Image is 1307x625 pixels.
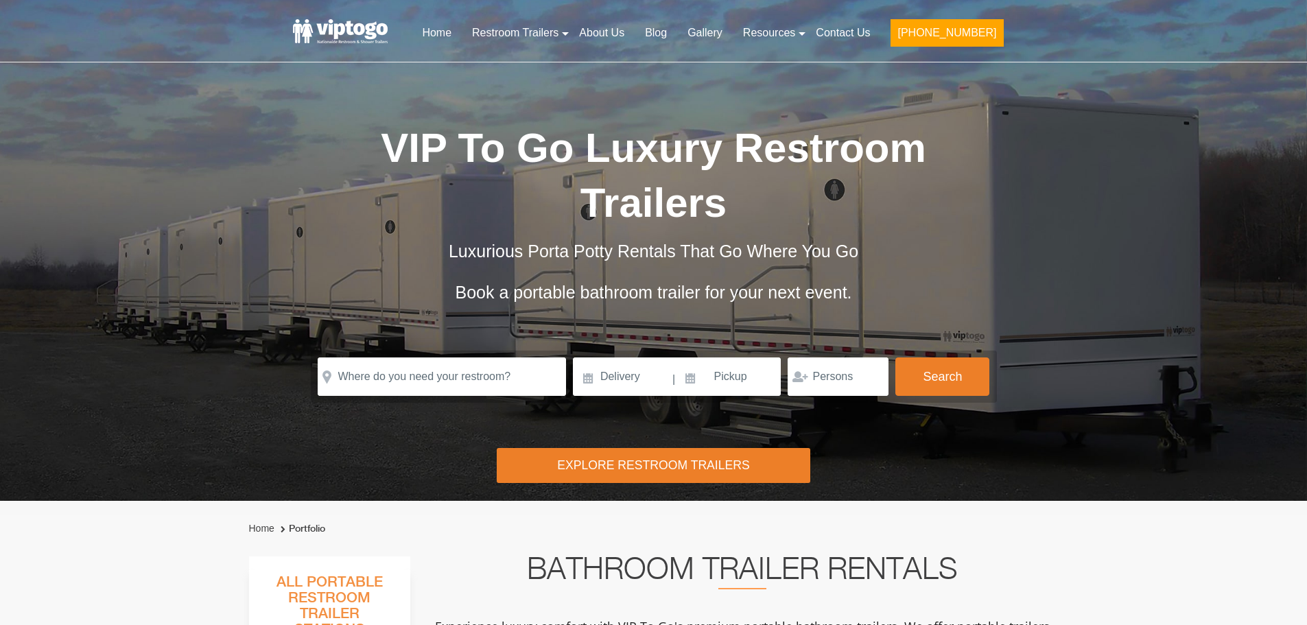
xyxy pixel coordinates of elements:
span: Book a portable bathroom trailer for your next event. [455,283,851,302]
span: Luxurious Porta Potty Rentals That Go Where You Go [449,241,858,261]
a: Gallery [677,18,733,48]
li: Portfolio [277,521,325,537]
a: Home [249,523,274,534]
input: Persons [788,357,888,396]
input: Where do you need your restroom? [318,357,566,396]
input: Delivery [573,357,671,396]
a: About Us [569,18,635,48]
a: Blog [635,18,677,48]
span: | [672,357,675,401]
span: VIP To Go Luxury Restroom Trailers [381,125,926,226]
a: Restroom Trailers [462,18,569,48]
h2: Bathroom Trailer Rentals [429,556,1056,589]
a: [PHONE_NUMBER] [880,18,1013,55]
input: Pickup [677,357,781,396]
a: Home [412,18,462,48]
a: Contact Us [805,18,880,48]
button: [PHONE_NUMBER] [891,19,1003,47]
div: Explore Restroom Trailers [497,448,810,483]
a: Resources [733,18,805,48]
button: Search [895,357,989,396]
